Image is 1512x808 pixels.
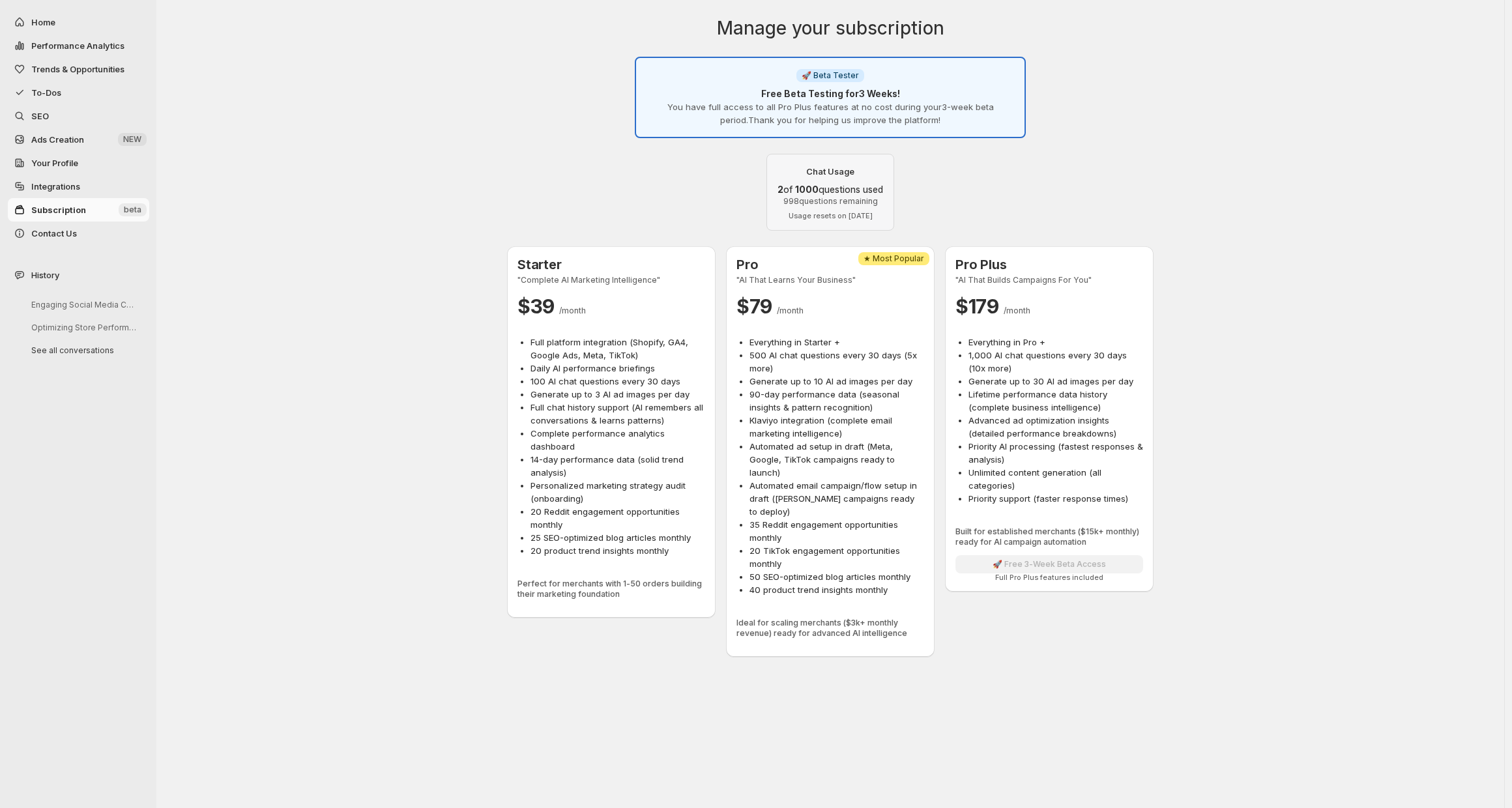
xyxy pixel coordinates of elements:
[531,427,705,453] li: Complete performance analytics dashboard
[31,134,84,145] span: Ads Creation
[8,175,149,198] a: Integrations
[795,184,819,195] strong: 1000
[31,205,86,215] span: Subscription
[778,212,883,220] p: Usage resets on [DATE]
[8,128,149,151] button: Ads Creation
[749,479,924,518] li: Automated email campaign/flow setup in draft ([PERSON_NAME] campaigns ready to deploy)
[736,275,924,285] span: "AI That Learns Your Business"
[749,544,924,570] li: 20 TikTok engagement opportunities monthly
[517,579,705,599] span: Perfect for merchants with 1-50 orders building their marketing foundation
[8,57,149,81] button: Trends & Opportunities
[31,228,77,238] span: Contact Us
[31,181,80,192] span: Integrations
[517,275,705,285] span: "Complete AI Marketing Intelligence"
[647,100,1014,126] p: You have full access to all Pro Plus features at no cost during your 3-week beta period. Thank yo...
[531,375,705,388] li: 100 AI chat questions every 30 days
[778,183,883,196] p: of questions used
[968,466,1143,492] li: Unlimited content generation (all categories)
[123,134,141,145] span: NEW
[749,349,924,375] li: 500 AI chat questions every 30 days (5x more)
[864,253,924,264] span: ★ Most Popular
[749,518,924,544] li: 35 Reddit engagement opportunities monthly
[955,257,1143,272] h2: Pro Plus
[531,505,705,531] li: 20 Reddit engagement opportunities monthly
[955,275,1143,285] span: "AI That Builds Campaigns For You"
[736,257,924,272] h2: Pro
[968,388,1143,414] li: Lifetime performance data history (complete business intelligence)
[968,414,1143,440] li: Advanced ad optimization insights (detailed performance breakdowns)
[749,388,924,414] li: 90-day performance data (seasonal insights & pattern recognition)
[955,293,1143,319] p: $ 179
[1004,306,1030,315] span: / month
[124,205,141,215] span: beta
[31,268,59,281] span: History
[559,306,586,315] span: / month
[736,618,924,639] span: Ideal for scaling merchants ($3k+ monthly revenue) ready for advanced AI intelligence
[21,317,145,338] button: Optimizing Store Performance Analysis Steps
[802,70,859,81] span: 🚀 Beta Tester
[8,104,149,128] a: SEO
[531,388,705,401] li: Generate up to 3 AI ad images per day
[717,16,944,41] h1: Manage your subscription
[517,257,705,272] h2: Starter
[517,293,705,319] p: $ 39
[968,349,1143,375] li: 1,000 AI chat questions every 30 days (10x more)
[749,414,924,440] li: Klaviyo integration (complete email marketing intelligence)
[749,583,924,596] li: 40 product trend insights monthly
[531,544,705,557] li: 20 product trend insights monthly
[8,34,149,57] button: Performance Analytics
[31,87,61,98] span: To-Dos
[749,570,924,583] li: 50 SEO-optimized blog articles monthly
[968,336,1143,349] li: Everything in Pro +
[8,81,149,104] button: To-Dos
[8,222,149,245] button: Contact Us
[736,293,924,319] p: $ 79
[531,531,705,544] li: 25 SEO-optimized blog articles monthly
[31,158,78,168] span: Your Profile
[778,165,883,178] h3: Chat Usage
[778,184,783,195] strong: 2
[968,440,1143,466] li: Priority AI processing (fastest responses & analysis)
[8,198,149,222] button: Subscription
[531,336,705,362] li: Full platform integration (Shopify, GA4, Google Ads, Meta, TikTok)
[531,479,705,505] li: Personalized marketing strategy audit (onboarding)
[531,362,705,375] li: Daily AI performance briefings
[778,196,883,207] p: 998 questions remaining
[21,340,145,360] button: See all conversations
[31,40,124,51] span: Performance Analytics
[8,10,149,34] button: Home
[31,111,49,121] span: SEO
[31,64,124,74] span: Trends & Opportunities
[749,375,924,388] li: Generate up to 10 AI ad images per day
[647,87,1014,100] h2: Free Beta Testing for 3 Weeks !
[955,527,1143,547] span: Built for established merchants ($15k+ monthly) ready for AI campaign automation
[531,401,705,427] li: Full chat history support (AI remembers all conversations & learns patterns)
[31,17,55,27] span: Home
[955,573,1143,581] p: Full Pro Plus features included
[749,336,924,349] li: Everything in Starter +
[749,440,924,479] li: Automated ad setup in draft (Meta, Google, TikTok campaigns ready to launch)
[531,453,705,479] li: 14-day performance data (solid trend analysis)
[21,295,145,315] button: Engaging Social Media Content Ideas
[8,151,149,175] a: Your Profile
[968,492,1143,505] li: Priority support (faster response times)
[968,375,1143,388] li: Generate up to 30 AI ad images per day
[777,306,804,315] span: / month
